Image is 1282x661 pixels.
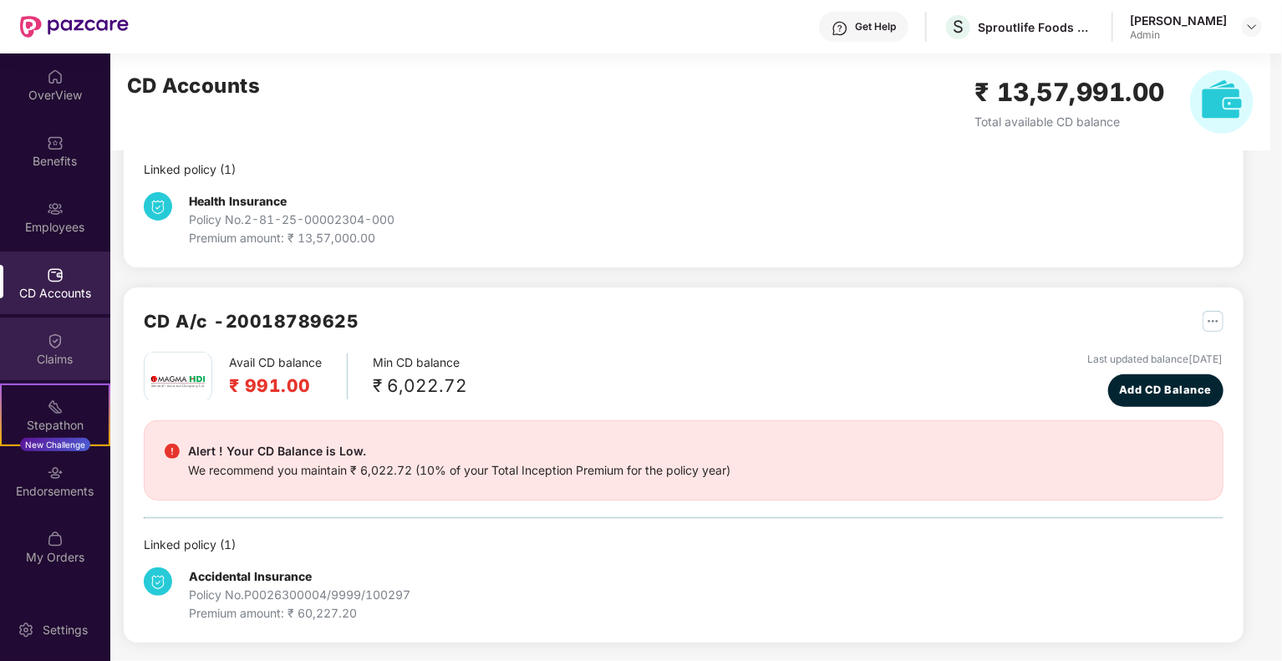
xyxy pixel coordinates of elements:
img: svg+xml;base64,PHN2ZyBpZD0iTXlfT3JkZXJzIiBkYXRhLW5hbWU9Ik15IE9yZGVycyIgeG1sbnM9Imh0dHA6Ly93d3cudz... [47,531,64,547]
div: Linked policy ( 1 ) [144,536,1223,554]
img: magma.png [149,353,207,411]
div: Settings [38,622,93,638]
span: Total available CD balance [974,114,1120,129]
div: Policy No. 2-81-25-00002304-000 [189,211,394,229]
img: svg+xml;base64,PHN2ZyB4bWxucz0iaHR0cDovL3d3dy53My5vcmcvMjAwMC9zdmciIHdpZHRoPSIyNSIgaGVpZ2h0PSIyNS... [1203,311,1223,332]
div: Premium amount: ₹ 13,57,000.00 [189,229,394,247]
div: Premium amount: ₹ 60,227.20 [189,604,410,623]
span: S [953,17,964,37]
img: svg+xml;base64,PHN2ZyBpZD0iRHJvcGRvd24tMzJ4MzIiIHhtbG5zPSJodHRwOi8vd3d3LnczLm9yZy8yMDAwL3N2ZyIgd2... [1245,20,1259,33]
div: Avail CD balance [229,353,348,399]
div: Last updated balance [DATE] [1088,352,1223,368]
div: Alert ! Your CD Balance is Low. [188,441,730,461]
img: New Pazcare Logo [20,16,129,38]
div: Linked policy ( 1 ) [144,160,1223,179]
div: Stepathon [2,417,109,434]
img: svg+xml;base64,PHN2ZyBpZD0iU2V0dGluZy0yMHgyMCIgeG1sbnM9Imh0dHA6Ly93d3cudzMub3JnLzIwMDAvc3ZnIiB3aW... [18,622,34,638]
h2: CD A/c - 20018789625 [144,308,359,335]
div: New Challenge [20,438,90,451]
h2: CD Accounts [127,70,261,102]
h2: ₹ 13,57,991.00 [974,73,1165,112]
img: svg+xml;base64,PHN2ZyB4bWxucz0iaHR0cDovL3d3dy53My5vcmcvMjAwMC9zdmciIHhtbG5zOnhsaW5rPSJodHRwOi8vd3... [1190,70,1254,134]
img: svg+xml;base64,PHN2ZyBpZD0iQ0RfQWNjb3VudHMiIGRhdGEtbmFtZT0iQ0QgQWNjb3VudHMiIHhtbG5zPSJodHRwOi8vd3... [47,267,64,283]
div: Sproutlife Foods Private Limited [978,19,1095,35]
img: svg+xml;base64,PHN2ZyBpZD0iRW1wbG95ZWVzIiB4bWxucz0iaHR0cDovL3d3dy53My5vcmcvMjAwMC9zdmciIHdpZHRoPS... [47,201,64,217]
b: Health Insurance [189,194,287,208]
div: We recommend you maintain ₹ 6,022.72 (10% of your Total Inception Premium for the policy year) [188,461,730,480]
img: svg+xml;base64,PHN2ZyBpZD0iRW5kb3JzZW1lbnRzIiB4bWxucz0iaHR0cDovL3d3dy53My5vcmcvMjAwMC9zdmciIHdpZH... [47,465,64,481]
div: Min CD balance [373,353,467,399]
img: svg+xml;base64,PHN2ZyBpZD0iQmVuZWZpdHMiIHhtbG5zPSJodHRwOi8vd3d3LnczLm9yZy8yMDAwL3N2ZyIgd2lkdGg9Ij... [47,135,64,151]
div: Get Help [855,20,896,33]
div: [PERSON_NAME] [1130,13,1227,28]
h2: ₹ 991.00 [229,372,322,399]
div: Policy No. P0026300004/9999/100297 [189,586,410,604]
span: Add CD Balance [1119,382,1212,399]
div: ₹ 6,022.72 [373,372,467,399]
button: Add CD Balance [1108,374,1223,407]
img: svg+xml;base64,PHN2ZyBpZD0iQ2xhaW0iIHhtbG5zPSJodHRwOi8vd3d3LnczLm9yZy8yMDAwL3N2ZyIgd2lkdGg9IjIwIi... [47,333,64,349]
img: svg+xml;base64,PHN2ZyB4bWxucz0iaHR0cDovL3d3dy53My5vcmcvMjAwMC9zdmciIHdpZHRoPSIzNCIgaGVpZ2h0PSIzNC... [144,567,172,596]
img: svg+xml;base64,PHN2ZyBpZD0iSGVscC0zMngzMiIgeG1sbnM9Imh0dHA6Ly93d3cudzMub3JnLzIwMDAvc3ZnIiB3aWR0aD... [832,20,848,37]
img: svg+xml;base64,PHN2ZyBpZD0iSG9tZSIgeG1sbnM9Imh0dHA6Ly93d3cudzMub3JnLzIwMDAvc3ZnIiB3aWR0aD0iMjAiIG... [47,69,64,85]
b: Accidental Insurance [189,569,312,583]
div: Admin [1130,28,1227,42]
img: svg+xml;base64,PHN2ZyB4bWxucz0iaHR0cDovL3d3dy53My5vcmcvMjAwMC9zdmciIHdpZHRoPSIzNCIgaGVpZ2h0PSIzNC... [144,192,172,221]
img: svg+xml;base64,PHN2ZyBpZD0iRGFuZ2VyX2FsZXJ0IiBkYXRhLW5hbWU9IkRhbmdlciBhbGVydCIgeG1sbnM9Imh0dHA6Ly... [165,444,180,459]
img: svg+xml;base64,PHN2ZyB4bWxucz0iaHR0cDovL3d3dy53My5vcmcvMjAwMC9zdmciIHdpZHRoPSIyMSIgaGVpZ2h0PSIyMC... [47,399,64,415]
